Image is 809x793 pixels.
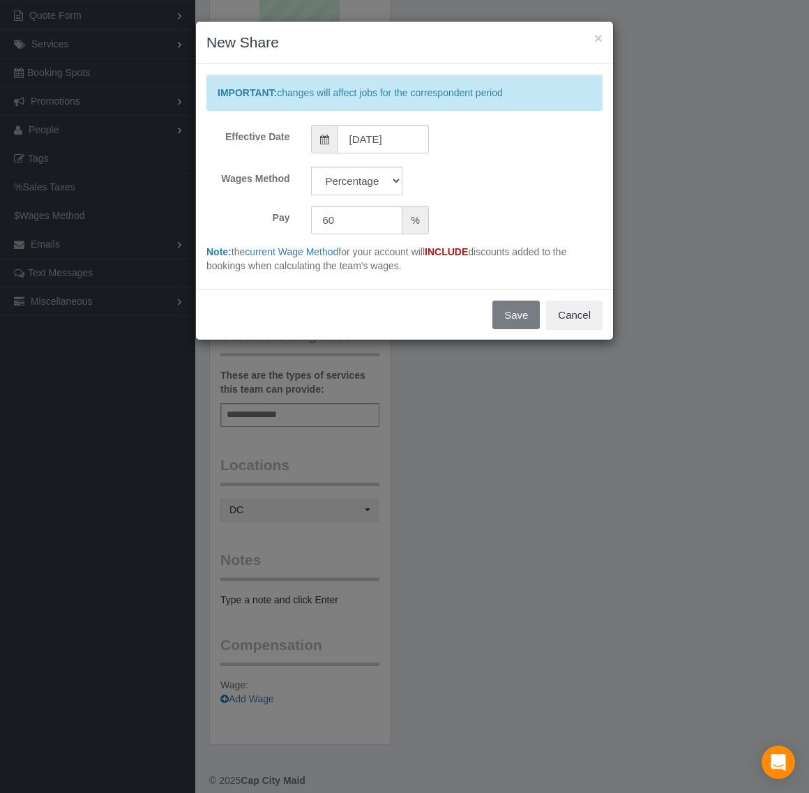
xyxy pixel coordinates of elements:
[196,167,301,186] label: Wages Method
[245,246,338,257] a: current Wage Method
[206,245,603,273] p: the for your account will discounts added to the bookings when calculating the team's wages.
[546,301,603,330] button: Cancel
[594,31,603,45] button: ×
[206,75,603,111] div: changes will affect jobs for the correspondent period
[402,206,428,234] div: %
[196,206,301,225] label: Pay
[206,32,603,53] h3: New Share
[218,87,277,98] strong: IMPORTANT:
[196,125,301,144] label: Effective Date
[338,125,429,153] input: MM/DD/YY
[206,246,232,257] strong: Note:
[425,246,468,257] strong: INCLUDE
[762,746,795,779] div: Open Intercom Messenger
